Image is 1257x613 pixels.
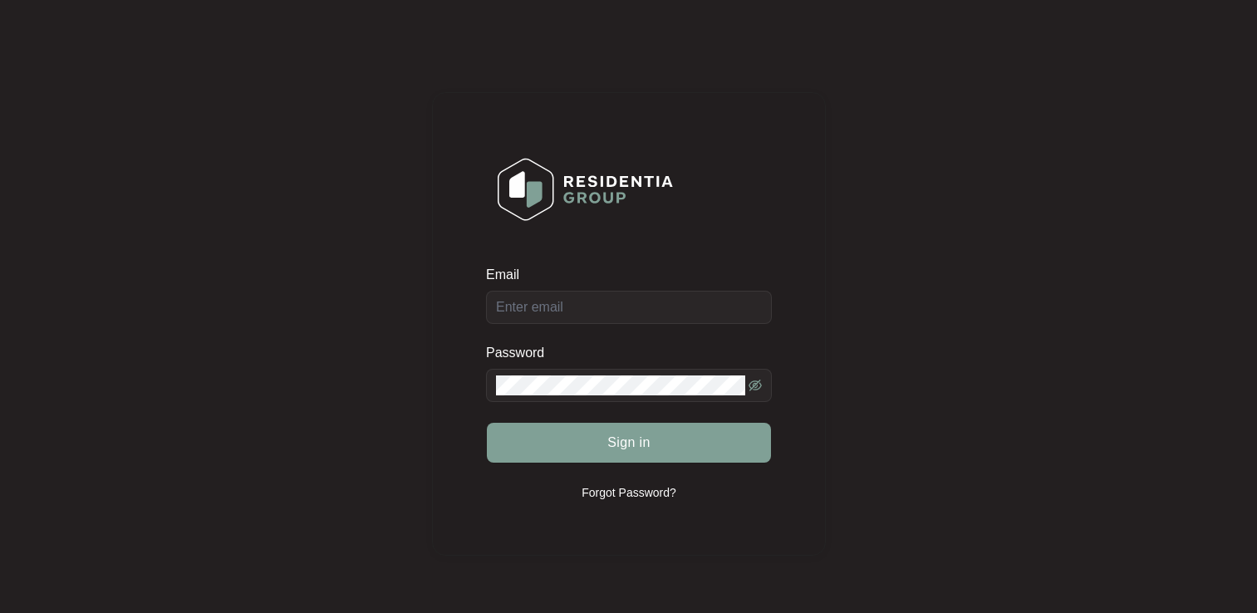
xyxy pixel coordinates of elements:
[749,379,762,392] span: eye-invisible
[486,267,531,283] label: Email
[496,375,745,395] input: Password
[486,291,772,324] input: Email
[607,433,651,453] span: Sign in
[487,423,771,463] button: Sign in
[486,345,557,361] label: Password
[487,147,684,232] img: Login Logo
[582,484,676,501] p: Forgot Password?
